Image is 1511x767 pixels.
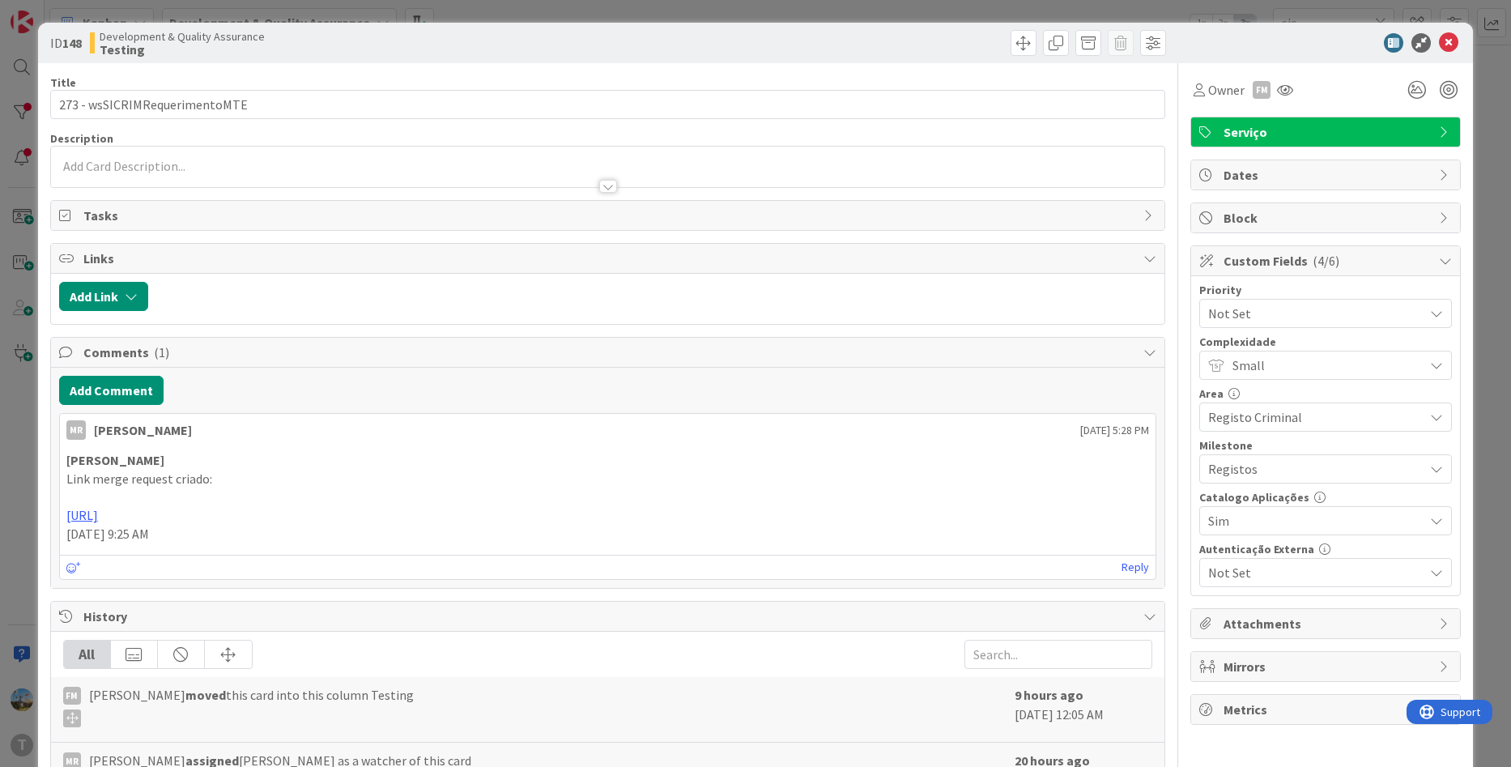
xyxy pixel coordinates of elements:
span: Links [83,249,1136,268]
span: Registos [1208,458,1415,480]
a: [URL] [66,507,98,523]
div: Autenticação Externa [1199,543,1452,555]
span: [PERSON_NAME] this card into this column Testing [89,685,414,727]
div: [DATE] 12:05 AM [1015,685,1152,734]
b: Testing [100,43,265,56]
span: ( 1 ) [154,344,169,360]
span: Dates [1224,165,1431,185]
span: Sim [1208,509,1415,532]
input: type card name here... [50,90,1166,119]
span: Not Set [1208,302,1415,325]
strong: [PERSON_NAME] [66,452,164,468]
b: moved [185,687,226,703]
div: Priority [1199,284,1452,296]
span: Development & Quality Assurance [100,30,265,43]
div: All [64,641,111,668]
button: Add Link [59,282,148,311]
span: Link merge request criado: [66,471,212,487]
div: FM [1253,81,1271,99]
span: Registo Criminal [1208,406,1415,428]
span: Description [50,131,113,146]
a: Reply [1122,557,1149,577]
span: Not Set [1208,561,1415,584]
span: Support [34,2,74,22]
div: Milestone [1199,440,1452,451]
span: Comments [83,343,1136,362]
span: [DATE] 5:28 PM [1080,422,1149,439]
div: [PERSON_NAME] [94,420,192,440]
span: Metrics [1224,700,1431,719]
span: [DATE] 9:25 AM [66,526,149,542]
span: Custom Fields [1224,251,1431,271]
span: ( 4/6 ) [1313,253,1339,269]
div: MR [66,420,86,440]
span: Mirrors [1224,657,1431,676]
label: Title [50,75,76,90]
input: Search... [964,640,1152,669]
span: Block [1224,208,1431,228]
span: Serviço [1224,122,1431,142]
span: Attachments [1224,614,1431,633]
span: Small [1232,354,1415,377]
button: Add Comment [59,376,164,405]
b: 148 [62,35,82,51]
span: Tasks [83,206,1136,225]
div: Area [1199,388,1452,399]
span: History [83,607,1136,626]
div: Complexidade [1199,336,1452,347]
div: Catalogo Aplicações [1199,492,1452,503]
b: 9 hours ago [1015,687,1083,703]
span: ID [50,33,82,53]
div: FM [63,687,81,705]
span: Owner [1208,80,1245,100]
